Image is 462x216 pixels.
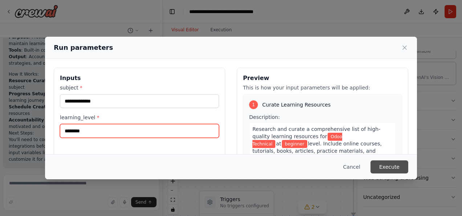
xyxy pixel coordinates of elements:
[249,114,280,120] span: Description:
[282,140,307,148] span: Variable: learning_level
[337,160,366,173] button: Cancel
[60,114,219,121] label: learning_level
[60,74,219,83] h3: Inputs
[243,84,402,91] p: This is how your input parameters will be applied:
[262,101,331,108] span: Curate Learning Resources
[252,133,342,148] span: Variable: subject
[252,141,386,176] span: level. Include online courses, tutorials, books, articles, practice materials, and interactive to...
[54,43,113,53] h2: Run parameters
[249,100,258,109] div: 1
[243,74,402,83] h3: Preview
[370,160,408,173] button: Execute
[60,84,219,91] label: subject
[252,126,380,139] span: Research and curate a comprehensive list of high-quality learning resources for
[276,141,281,147] span: at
